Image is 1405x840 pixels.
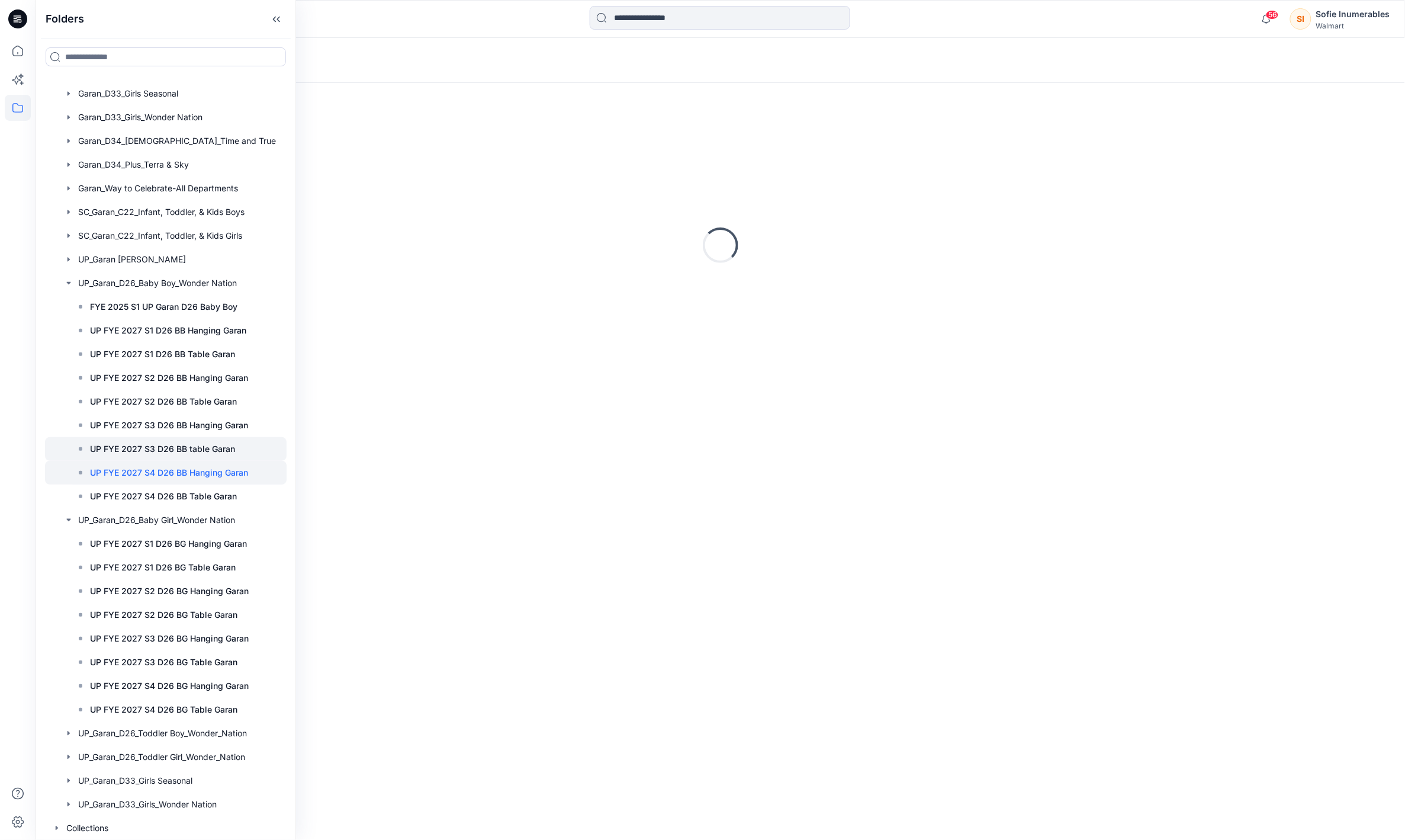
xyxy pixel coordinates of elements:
p: UP FYE 2027 S4 D26 BB Hanging Garan [90,466,248,480]
p: UP FYE 2027 S1 D26 BB Hanging Garan [90,323,246,338]
p: UP FYE 2027 S3 D26 BB Hanging Garan [90,418,248,432]
p: UP FYE 2027 S3 D26 BB table Garan [90,442,235,456]
div: SI [1290,8,1311,30]
p: UP FYE 2027 S4 D26 BB Table Garan [90,489,237,504]
div: Walmart [1316,21,1390,30]
p: UP FYE 2027 S2 D26 BB Hanging Garan [90,371,248,385]
div: Sofie Inumerables [1316,7,1390,21]
p: UP FYE 2027 S2 D26 BB Table Garan [90,395,237,409]
span: 56 [1266,10,1279,20]
p: UP FYE 2027 S3 D26 BG Hanging Garan [90,631,249,646]
p: UP FYE 2027 S1 D26 BG Table Garan [90,560,236,575]
p: UP FYE 2027 S3 D26 BG Table Garan [90,655,237,669]
p: UP FYE 2027 S4 D26 BG Hanging Garan [90,679,249,693]
p: UP FYE 2027 S2 D26 BG Table Garan [90,608,237,622]
p: UP FYE 2027 S1 D26 BB Table Garan [90,347,235,361]
p: UP FYE 2027 S4 D26 BG Table Garan [90,703,237,717]
p: UP FYE 2027 S2 D26 BG Hanging Garan [90,584,249,598]
p: UP FYE 2027 S1 D26 BG Hanging Garan [90,537,247,551]
p: FYE 2025 S1 UP Garan D26 Baby Boy [90,300,237,314]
